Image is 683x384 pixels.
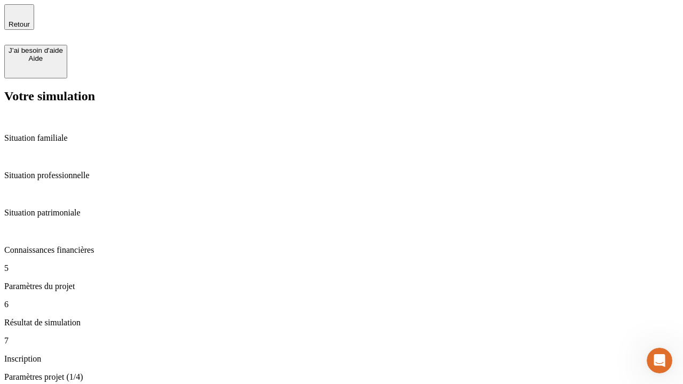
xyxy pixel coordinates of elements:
[4,263,679,273] p: 5
[4,372,679,382] p: Paramètres projet (1/4)
[4,354,679,364] p: Inscription
[4,4,34,30] button: Retour
[4,245,679,255] p: Connaissances financières
[4,133,679,143] p: Situation familiale
[9,54,63,62] div: Aide
[4,336,679,346] p: 7
[4,89,679,103] h2: Votre simulation
[9,46,63,54] div: J’ai besoin d'aide
[4,318,679,327] p: Résultat de simulation
[4,171,679,180] p: Situation professionnelle
[4,300,679,309] p: 6
[4,45,67,78] button: J’ai besoin d'aideAide
[9,20,30,28] span: Retour
[647,348,672,373] iframe: Intercom live chat
[4,282,679,291] p: Paramètres du projet
[4,208,679,218] p: Situation patrimoniale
